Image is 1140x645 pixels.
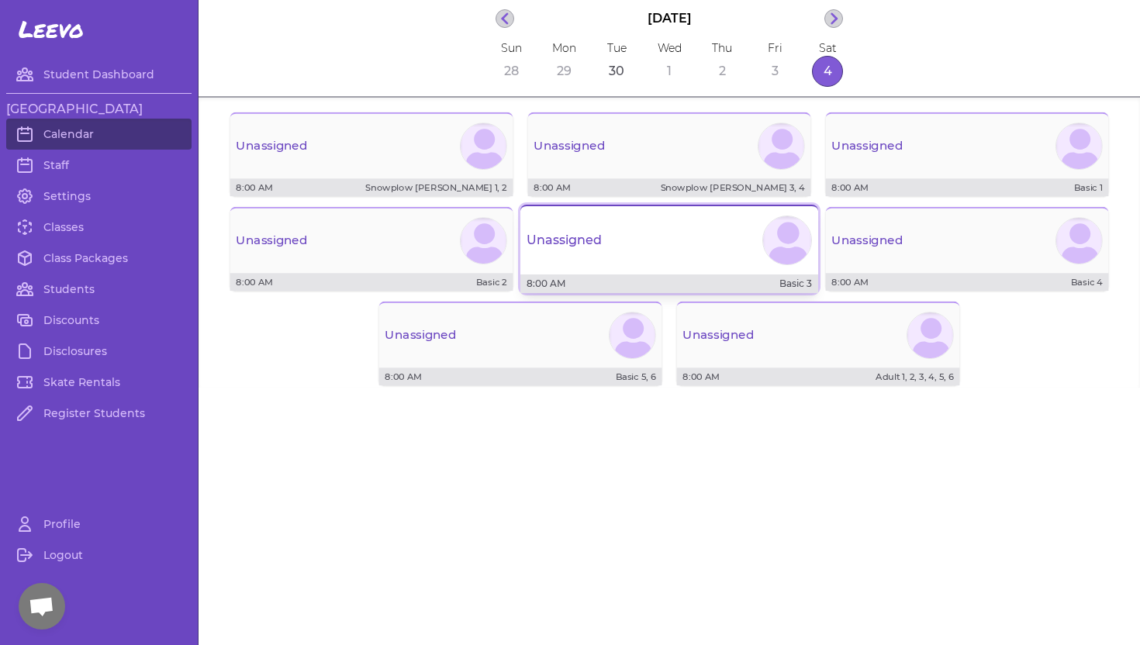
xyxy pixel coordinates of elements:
[922,276,1103,288] p: Basic 4
[607,40,627,56] p: Tue
[19,583,65,629] div: Open chat
[6,100,192,119] h3: [GEOGRAPHIC_DATA]
[6,540,192,571] a: Logout
[520,205,818,293] button: Unassigned8:00 AMBasic 3
[831,139,903,153] p: Unassigned
[812,56,843,87] button: 4
[527,233,602,248] p: Unassigned
[19,16,84,43] span: Leevo
[236,233,307,248] p: Unassigned
[379,302,662,385] button: Unassigned8:00 AMBasic 5, 6
[6,274,192,305] a: Students
[768,40,782,56] p: Fri
[682,328,754,343] p: Unassigned
[677,302,960,385] button: Unassigned8:00 AMAdult 1, 2, 3, 4, 5, 6
[230,112,513,196] button: Unassigned8:00 AMSnowplow [PERSON_NAME] 1, 2
[6,398,192,429] a: Register Students
[534,139,605,153] p: Unassigned
[6,59,192,90] a: Student Dashboard
[712,40,732,56] p: Thu
[230,207,513,291] button: Unassigned8:00 AMBasic 2
[622,278,812,290] p: Basic 3
[773,371,954,382] p: Adult 1, 2, 3, 4, 5, 6
[548,56,579,87] button: 29
[552,40,576,56] p: Mon
[6,367,192,398] a: Skate Rentals
[501,40,522,56] p: Sun
[326,181,507,193] p: Snowplow [PERSON_NAME] 1, 2
[6,243,192,274] a: Class Packages
[496,56,527,87] button: 28
[654,56,685,87] button: 1
[658,40,682,56] p: Wed
[831,233,903,248] p: Unassigned
[385,328,456,343] p: Unassigned
[6,212,192,243] a: Classes
[528,112,811,196] button: Unassigned8:00 AMSnowplow [PERSON_NAME] 3, 4
[624,181,805,193] p: Snowplow [PERSON_NAME] 3, 4
[706,56,738,87] button: 2
[826,207,1109,291] button: Unassigned8:00 AMBasic 4
[326,276,507,288] p: Basic 2
[601,56,632,87] button: 30
[831,181,869,193] p: 8:00 AM
[385,371,422,382] p: 8:00 AM
[6,305,192,336] a: Discounts
[922,181,1103,193] p: Basic 1
[759,56,790,87] button: 3
[236,181,273,193] p: 8:00 AM
[236,276,273,288] p: 8:00 AM
[6,336,192,367] a: Disclosures
[6,181,192,212] a: Settings
[236,139,307,153] p: Unassigned
[527,278,565,290] p: 8:00 AM
[682,371,720,382] p: 8:00 AM
[648,9,692,28] p: [DATE]
[6,119,192,150] a: Calendar
[475,371,656,382] p: Basic 5, 6
[534,181,571,193] p: 8:00 AM
[826,112,1109,196] button: Unassigned8:00 AMBasic 1
[6,150,192,181] a: Staff
[6,509,192,540] a: Profile
[819,40,837,56] p: Sat
[831,276,869,288] p: 8:00 AM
